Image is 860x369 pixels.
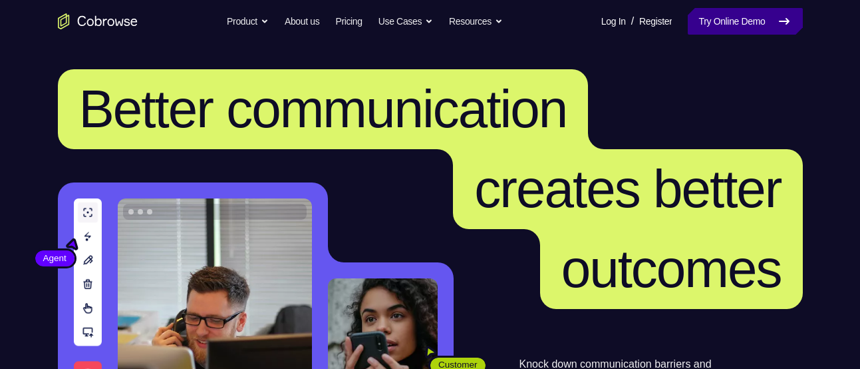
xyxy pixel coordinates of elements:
[631,13,634,29] span: /
[449,8,503,35] button: Resources
[474,159,781,218] span: creates better
[639,8,672,35] a: Register
[79,79,567,139] span: Better communication
[378,8,433,35] button: Use Cases
[285,8,319,35] a: About us
[227,8,269,35] button: Product
[688,8,802,35] a: Try Online Demo
[561,239,782,298] span: outcomes
[601,8,626,35] a: Log In
[335,8,362,35] a: Pricing
[58,13,138,29] a: Go to the home page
